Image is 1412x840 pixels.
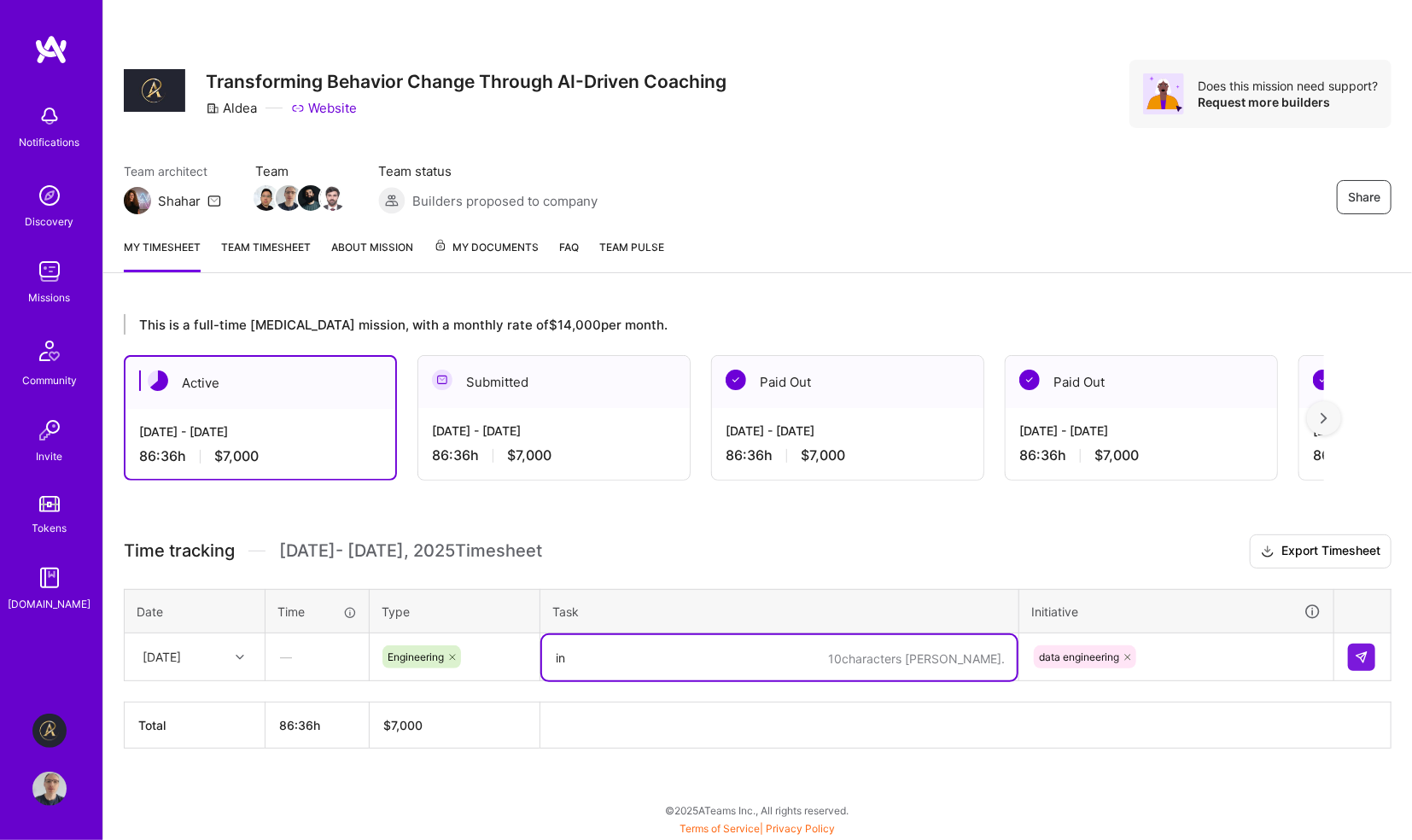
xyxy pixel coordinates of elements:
[28,714,71,748] a: Aldea: Transforming Behavior Change Through AI-Driven Coaching
[125,357,395,409] div: Active
[1198,94,1378,110] div: Request more builders
[29,330,70,371] img: Community
[418,356,690,408] div: Submitted
[158,192,201,210] div: Shahar
[26,213,74,230] div: Discovery
[28,772,71,806] a: User Avatar
[432,422,676,440] div: [DATE] - [DATE]
[148,370,168,391] img: Active
[680,822,760,835] a: Terms of Service
[298,185,324,211] img: Team Member Avatar
[255,162,344,180] span: Team
[1039,650,1119,663] span: data engineering
[207,194,221,207] i: icon Mail
[125,703,265,749] th: Total
[1094,446,1139,464] span: $7,000
[22,371,77,389] div: Community
[32,519,67,537] div: Tokens
[277,184,300,213] a: Team Member Avatar
[37,447,63,465] div: Invite
[680,822,835,835] span: |
[370,703,540,749] th: $7,000
[139,423,382,440] div: [DATE] - [DATE]
[221,238,311,272] a: Team timesheet
[1143,73,1184,114] img: Avatar
[1006,356,1277,408] div: Paid Out
[255,184,277,213] a: Team Member Avatar
[32,99,67,133] img: bell
[20,133,80,151] div: Notifications
[9,595,91,613] div: [DOMAIN_NAME]
[542,635,1017,680] textarea: inv
[1321,412,1327,424] img: right
[432,370,452,390] img: Submitted
[801,446,845,464] span: $7,000
[378,162,598,180] span: Team status
[254,185,279,211] img: Team Member Avatar
[214,447,259,465] span: $7,000
[124,314,1324,335] div: This is a full-time [MEDICAL_DATA] mission, with a monthly rate of $14,000 per month.
[124,187,151,214] img: Team Architect
[1337,180,1392,214] button: Share
[432,446,676,464] div: 86:36 h
[322,184,344,213] a: Team Member Avatar
[124,69,185,113] img: Company Logo
[1313,370,1333,390] img: Paid Out
[29,289,71,306] div: Missions
[206,102,219,115] i: icon CompanyGray
[1019,446,1263,464] div: 86:36 h
[726,370,746,390] img: Paid Out
[320,185,346,211] img: Team Member Avatar
[102,789,1412,831] div: © 2025 ATeams Inc., All rights reserved.
[1198,78,1378,94] div: Does this mission need support?
[265,703,370,749] th: 86:36h
[1348,644,1377,671] div: null
[331,238,413,272] a: About Mission
[1019,422,1263,440] div: [DATE] - [DATE]
[378,187,406,214] img: Builders proposed to company
[1348,189,1380,206] span: Share
[300,184,322,213] a: Team Member Avatar
[39,496,60,512] img: tokens
[32,772,67,806] img: User Avatar
[1031,602,1322,621] div: Initiative
[32,178,67,213] img: discovery
[32,561,67,595] img: guide book
[1261,543,1275,561] i: icon Download
[206,71,726,92] h3: Transforming Behavior Change Through AI-Driven Coaching
[388,650,444,663] span: Engineering
[412,192,598,210] span: Builders proposed to company
[726,446,970,464] div: 86:36 h
[32,714,67,748] img: Aldea: Transforming Behavior Change Through AI-Driven Coaching
[828,650,1005,667] div: 10 characters [PERSON_NAME].
[1355,650,1368,664] img: Submit
[599,241,664,254] span: Team Pulse
[1250,534,1392,569] button: Export Timesheet
[124,540,235,562] span: Time tracking
[125,589,265,633] th: Date
[434,238,539,272] a: My Documents
[726,422,970,440] div: [DATE] - [DATE]
[507,446,551,464] span: $7,000
[434,238,539,257] span: My Documents
[279,540,542,562] span: [DATE] - [DATE] , 2025 Timesheet
[1019,370,1040,390] img: Paid Out
[712,356,983,408] div: Paid Out
[559,238,579,272] a: FAQ
[32,254,67,289] img: teamwork
[236,653,244,662] i: icon Chevron
[599,238,664,272] a: Team Pulse
[139,447,382,465] div: 86:36 h
[206,99,257,117] div: Aldea
[124,238,201,272] a: My timesheet
[124,162,221,180] span: Team architect
[34,34,68,65] img: logo
[276,185,301,211] img: Team Member Avatar
[32,413,67,447] img: Invite
[143,648,181,666] div: [DATE]
[540,589,1019,633] th: Task
[291,99,357,117] a: Website
[266,634,368,680] div: —
[370,589,540,633] th: Type
[766,822,835,835] a: Privacy Policy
